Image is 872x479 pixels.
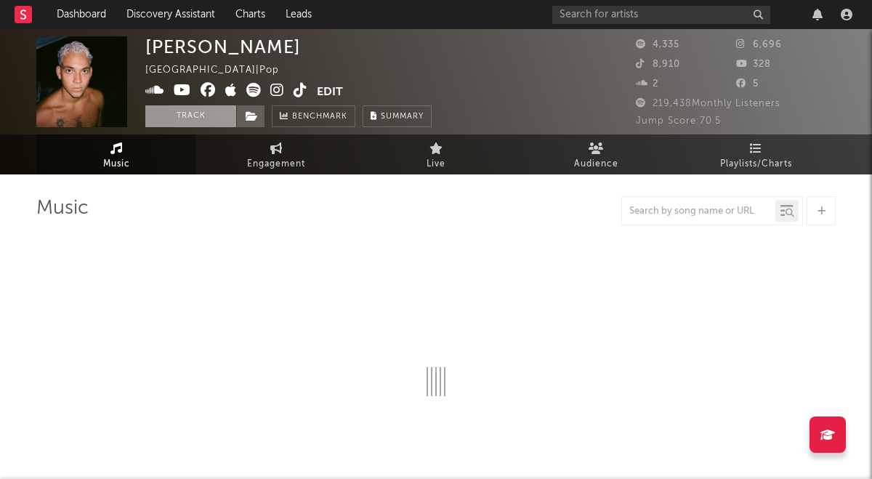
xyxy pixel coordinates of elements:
[622,206,775,217] input: Search by song name or URL
[196,134,356,174] a: Engagement
[272,105,355,127] a: Benchmark
[636,116,721,126] span: Jump Score: 70.5
[363,105,432,127] button: Summary
[736,40,782,49] span: 6,696
[552,6,770,24] input: Search for artists
[381,113,424,121] span: Summary
[103,156,130,173] span: Music
[317,83,343,101] button: Edit
[516,134,676,174] a: Audience
[736,60,771,69] span: 328
[736,79,759,89] span: 5
[427,156,445,173] span: Live
[292,108,347,126] span: Benchmark
[720,156,792,173] span: Playlists/Charts
[676,134,836,174] a: Playlists/Charts
[36,134,196,174] a: Music
[636,79,658,89] span: 2
[636,40,679,49] span: 4,335
[145,36,301,57] div: [PERSON_NAME]
[145,105,236,127] button: Track
[145,62,296,79] div: [GEOGRAPHIC_DATA] | Pop
[356,134,516,174] a: Live
[574,156,618,173] span: Audience
[636,99,780,108] span: 219,438 Monthly Listeners
[636,60,680,69] span: 8,910
[247,156,305,173] span: Engagement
